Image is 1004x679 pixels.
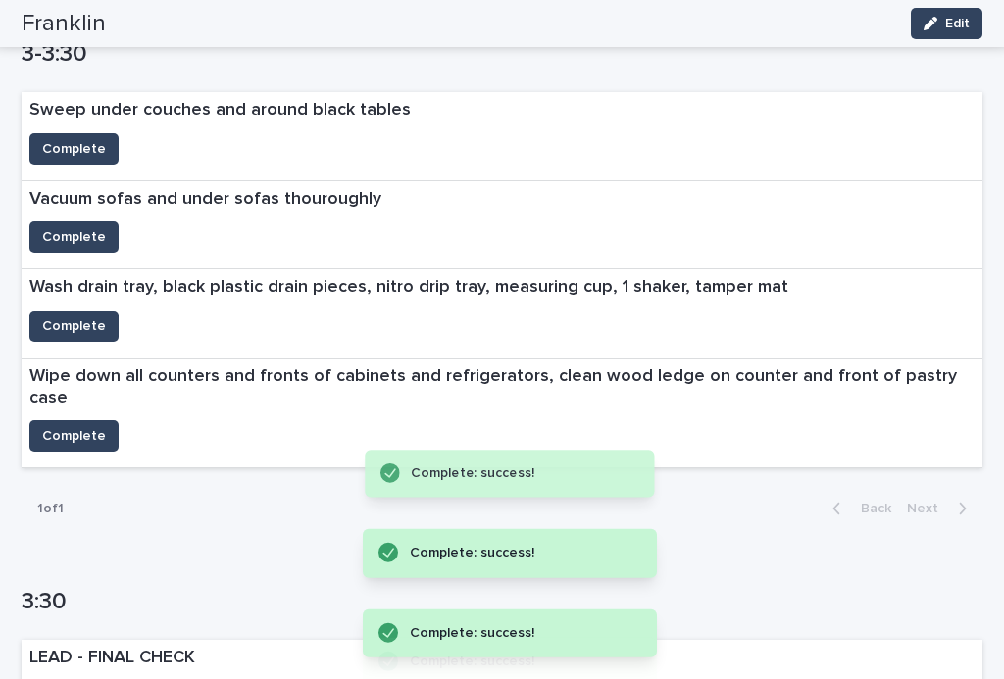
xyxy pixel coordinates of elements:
[29,277,788,299] p: Wash drain tray, black plastic drain pieces, nitro drip tray, measuring cup, 1 shaker, tamper mat
[42,426,106,446] span: Complete
[22,181,982,270] a: Vacuum sofas and under sofas thouroughlyComplete
[29,311,119,342] button: Complete
[899,500,982,517] button: Next
[29,221,119,253] button: Complete
[22,269,982,359] a: Wash drain tray, black plastic drain pieces, nitro drip tray, measuring cup, 1 shaker, tamper mat...
[22,359,982,468] a: Wipe down all counters and fronts of cabinets and refrigerators, clean wood ledge on counter and ...
[410,541,618,565] div: Complete: success!
[945,17,970,30] span: Edit
[907,502,950,515] span: Next
[29,100,411,121] p: Sweep under couches and around black tables
[22,92,982,181] a: Sweep under couches and around black tablesComplete
[817,500,899,517] button: Back
[29,366,975,409] p: Wipe down all counters and fronts of cabinets and refrigerators, clean wood ledge on counter and ...
[42,139,106,159] span: Complete
[29,133,119,165] button: Complete
[911,8,982,39] button: Edit
[22,40,982,69] h1: 3-3:30
[22,588,982,616] h1: 3:30
[29,189,381,211] p: Vacuum sofas and under sofas thouroughly
[411,461,616,486] div: Complete: success!
[22,10,106,38] h2: Franklin
[42,316,106,336] span: Complete
[42,227,106,247] span: Complete
[410,620,618,645] div: Complete: success!
[410,650,618,674] div: Complete: success!
[849,502,891,515] span: Back
[29,648,195,669] p: LEAD - FINAL CHECK
[29,420,119,452] button: Complete
[22,485,79,533] p: 1 of 1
